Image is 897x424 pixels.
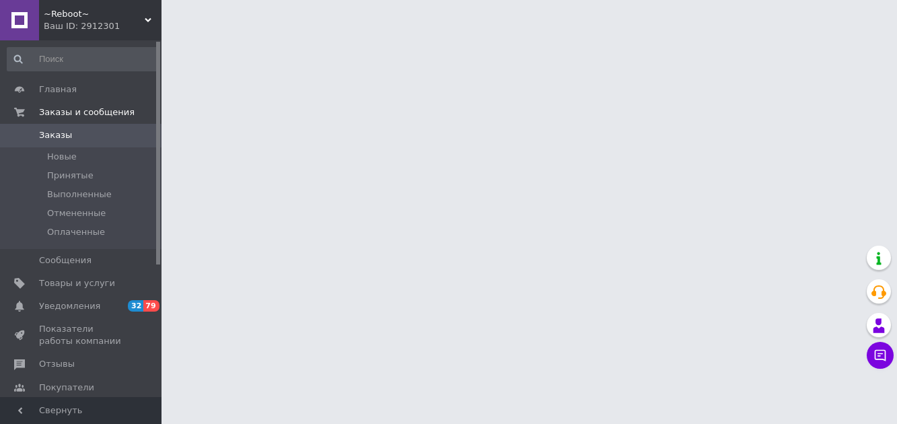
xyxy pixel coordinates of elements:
span: Сообщения [39,254,92,267]
span: Покупатели [39,382,94,394]
span: Показатели работы компании [39,323,124,347]
span: Принятые [47,170,94,182]
span: Уведомления [39,300,100,312]
div: Ваш ID: 2912301 [44,20,162,32]
span: Новые [47,151,77,163]
span: ~Reboot~ [44,8,145,20]
span: Заказы и сообщения [39,106,135,118]
button: Чат с покупателем [867,342,894,369]
span: Главная [39,83,77,96]
span: Выполненные [47,188,112,201]
span: Отзывы [39,358,75,370]
span: 32 [128,300,143,312]
span: Оплаченные [47,226,105,238]
input: Поиск [7,47,159,71]
span: Товары и услуги [39,277,115,289]
span: Отмененные [47,207,106,219]
span: Заказы [39,129,72,141]
span: 79 [143,300,159,312]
